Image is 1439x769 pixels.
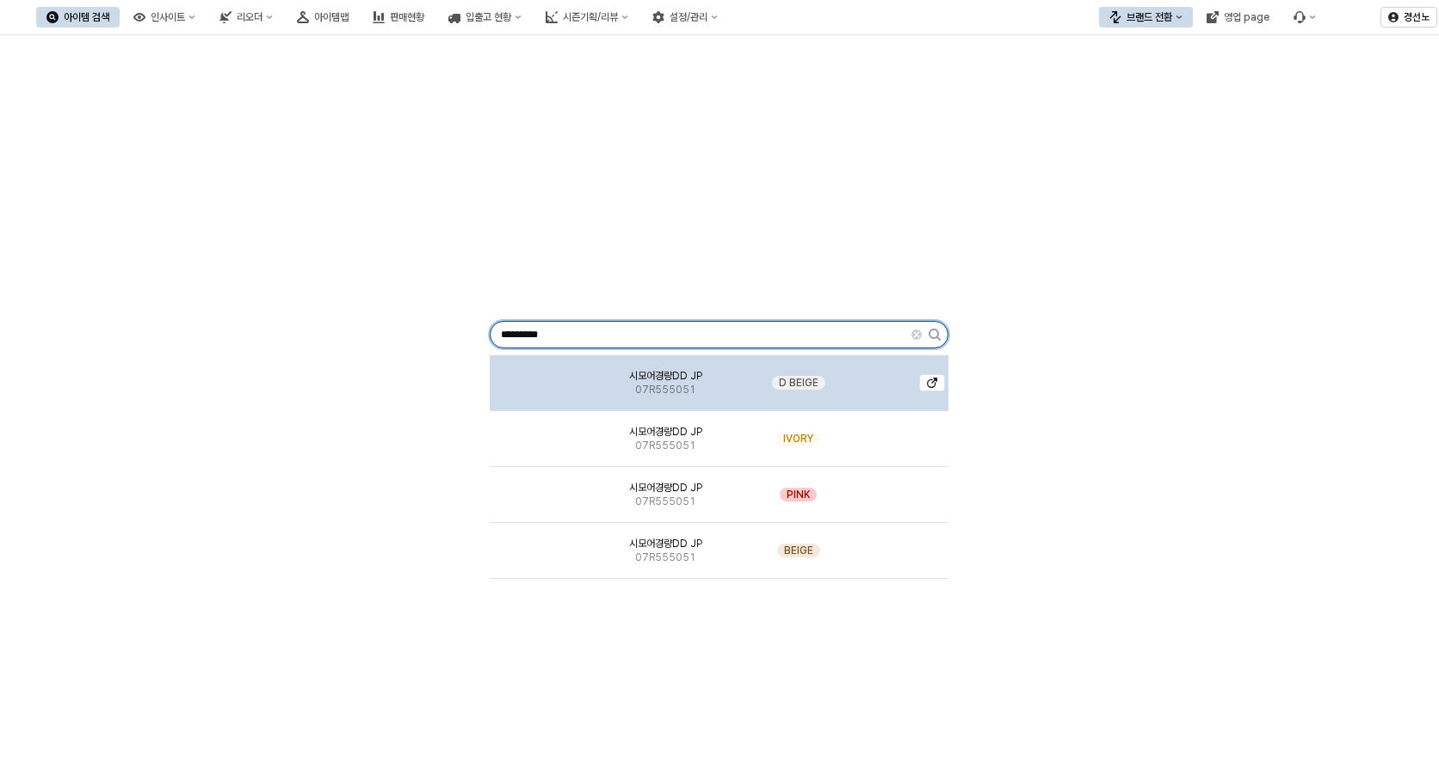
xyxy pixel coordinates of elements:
span: PINK [787,488,810,501]
div: 브랜드 전환 [1127,11,1172,23]
span: 시모어경량DD JP [629,369,702,383]
button: 입출고 현황 [438,7,532,28]
div: 판매현황 [390,11,424,23]
span: 07R555051 [635,439,695,452]
button: 시즌기획/리뷰 [535,7,639,28]
span: BEIGE [784,544,813,557]
p: 경선노 [1404,10,1430,24]
button: 인사이트 [123,7,206,28]
div: 인사이트 [151,11,185,23]
div: 영업 page [1224,11,1269,23]
span: 07R555051 [635,551,695,564]
button: 아이템 검색 [36,7,120,28]
button: 브랜드 전환 [1099,7,1193,28]
button: 영업 page [1196,7,1280,28]
div: 아이템맵 [314,11,349,23]
span: 시모어경량DD JP [629,481,702,495]
span: 시모어경량DD JP [629,537,702,551]
button: Clear [911,329,922,340]
span: 07R555051 [635,383,695,397]
span: IVORY [783,432,813,446]
button: 판매현황 [362,7,435,28]
button: 설정/관리 [642,7,728,28]
button: 경선노 [1380,7,1437,28]
div: 리오더 [237,11,262,23]
button: 리오더 [209,7,283,28]
div: 아이템 검색 [64,11,109,23]
span: 시모어경량DD JP [629,425,702,439]
div: 설정/관리 [670,11,707,23]
button: 아이템맵 [287,7,359,28]
span: D BEIGE [779,376,818,390]
div: Menu item 6 [1283,7,1326,28]
span: 07R555051 [635,495,695,508]
div: 시즌기획/리뷰 [563,11,618,23]
button: 아이템 상세 [919,374,945,391]
div: 입출고 현황 [466,11,511,23]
